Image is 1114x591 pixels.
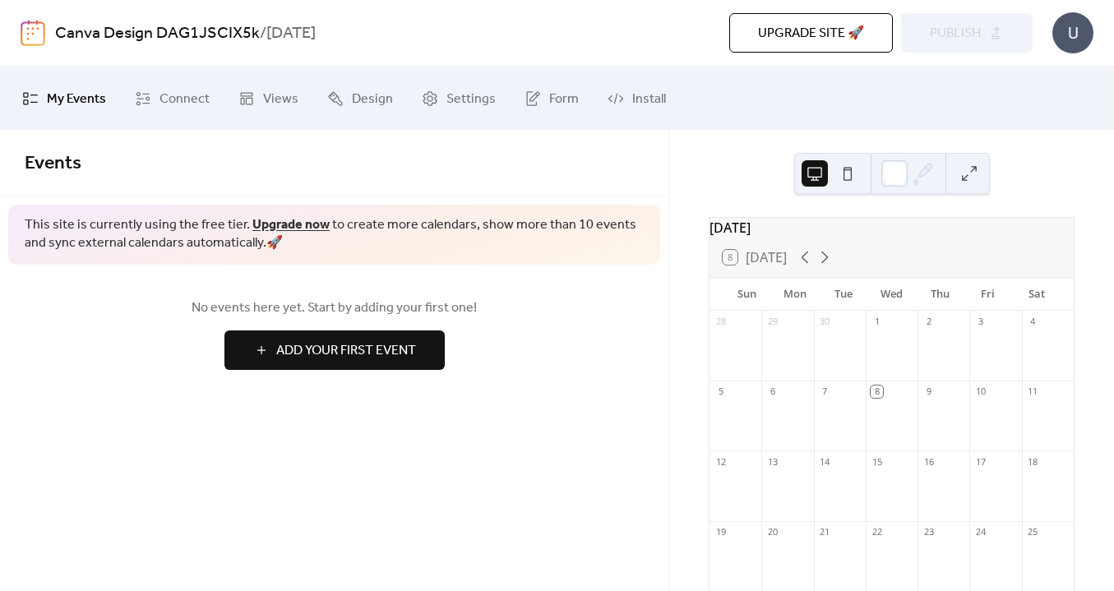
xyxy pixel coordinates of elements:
img: logo [21,20,45,46]
div: 7 [819,386,831,398]
div: 2 [922,316,935,328]
div: 30 [819,316,831,328]
div: 15 [871,455,883,468]
div: 3 [974,316,987,328]
span: Design [352,86,393,112]
div: 9 [922,386,935,398]
a: Views [226,73,311,123]
div: 12 [714,455,727,468]
a: My Events [10,73,118,123]
a: Add Your First Event [25,330,644,370]
span: Add Your First Event [276,341,416,361]
span: This site is currently using the free tier. to create more calendars, show more than 10 events an... [25,216,644,253]
div: 22 [871,526,883,538]
a: Upgrade now [252,212,330,238]
div: Sun [723,278,771,311]
div: U [1052,12,1093,53]
div: 23 [922,526,935,538]
div: Thu [916,278,964,311]
div: [DATE] [710,218,1074,238]
div: 13 [766,455,779,468]
div: 25 [1027,526,1039,538]
a: Install [595,73,678,123]
div: 10 [974,386,987,398]
span: Form [549,86,579,112]
div: 8 [871,386,883,398]
div: 28 [714,316,727,328]
span: Views [263,86,298,112]
a: Canva Design DAG1JSCIX5k [55,18,260,49]
div: 6 [766,386,779,398]
div: 14 [819,455,831,468]
a: Connect [122,73,222,123]
div: 20 [766,526,779,538]
button: Upgrade site 🚀 [729,13,893,53]
span: Install [632,86,666,112]
a: Design [315,73,405,123]
div: Tue [819,278,867,311]
div: 17 [974,455,987,468]
span: No events here yet. Start by adding your first one! [25,298,644,318]
b: [DATE] [266,18,316,49]
div: 24 [974,526,987,538]
div: Fri [964,278,1013,311]
span: Upgrade site 🚀 [758,24,864,44]
a: Settings [409,73,508,123]
button: Add Your First Event [224,330,445,370]
div: Sat [1012,278,1061,311]
div: 16 [922,455,935,468]
div: Mon [771,278,820,311]
div: 4 [1027,316,1039,328]
span: Settings [446,86,496,112]
div: 18 [1027,455,1039,468]
div: 29 [766,316,779,328]
a: Form [512,73,591,123]
div: 19 [714,526,727,538]
div: 21 [819,526,831,538]
div: 11 [1027,386,1039,398]
span: Connect [159,86,210,112]
span: My Events [47,86,106,112]
div: Wed [867,278,916,311]
div: 5 [714,386,727,398]
span: Events [25,145,81,182]
div: 1 [871,316,883,328]
b: / [260,18,266,49]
